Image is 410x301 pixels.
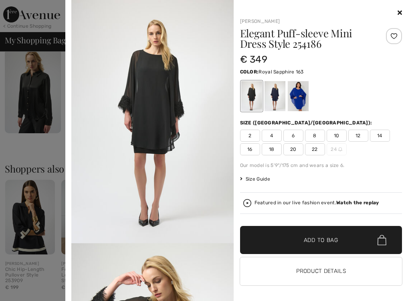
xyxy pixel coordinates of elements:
span: 2 [240,130,260,142]
h1: Elegant Puff-sleeve Mini Dress Style 254186 [240,28,375,49]
div: Midnight Blue [264,81,285,111]
span: 10 [327,130,347,142]
div: Black [241,81,262,111]
button: Add to Bag [240,226,402,254]
span: 20 [283,143,303,155]
img: Bag.svg [378,235,386,245]
div: Our model is 5'9"/175 cm and wears a size 6. [240,162,402,169]
div: Featured in our live fashion event. [254,200,379,205]
span: 8 [305,130,325,142]
span: Add to Bag [304,236,338,244]
span: 12 [348,130,368,142]
span: Royal Sapphire 163 [259,69,303,75]
button: Product Details [240,257,402,285]
a: [PERSON_NAME] [240,18,280,24]
span: € 349 [240,54,268,65]
span: 14 [370,130,390,142]
img: Watch the replay [243,199,251,207]
strong: Watch the replay [336,200,379,205]
span: 22 [305,143,325,155]
span: 4 [262,130,282,142]
div: Royal Sapphire 163 [287,81,308,111]
span: 24 [327,143,347,155]
span: 6 [283,130,303,142]
div: Size ([GEOGRAPHIC_DATA]/[GEOGRAPHIC_DATA]): [240,119,374,126]
span: 18 [262,143,282,155]
span: Color: [240,69,259,75]
span: Help [18,6,35,13]
span: Size Guide [240,175,270,183]
span: 16 [240,143,260,155]
img: ring-m.svg [338,147,342,151]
